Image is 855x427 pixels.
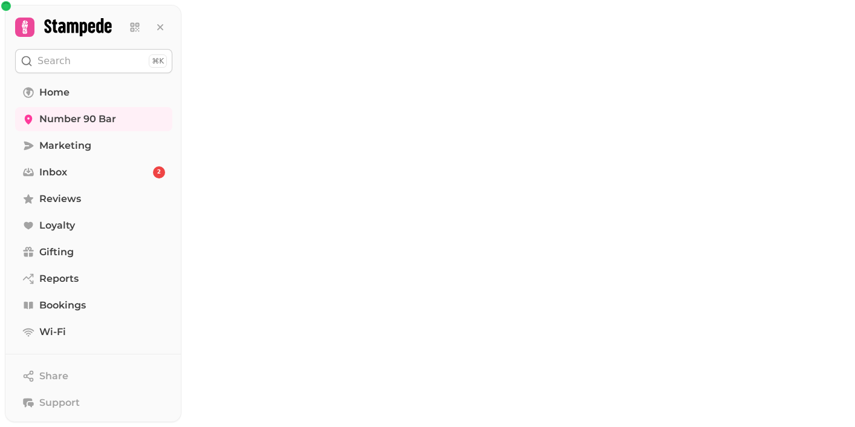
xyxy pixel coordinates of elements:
[39,325,66,339] span: Wi-Fi
[39,192,81,206] span: Reviews
[39,165,67,180] span: Inbox
[39,298,86,313] span: Bookings
[15,391,172,415] button: Support
[39,85,70,100] span: Home
[39,369,68,383] span: Share
[15,364,172,388] button: Share
[15,293,172,318] a: Bookings
[15,213,172,238] a: Loyalty
[15,49,172,73] button: Search⌘K
[157,168,161,177] span: 2
[39,272,79,286] span: Reports
[15,134,172,158] a: Marketing
[39,112,116,126] span: Number 90 Bar
[149,54,167,68] div: ⌘K
[15,267,172,291] a: Reports
[15,320,172,344] a: Wi-Fi
[15,187,172,211] a: Reviews
[39,245,74,259] span: Gifting
[39,139,91,153] span: Marketing
[39,218,75,233] span: Loyalty
[15,240,172,264] a: Gifting
[15,80,172,105] a: Home
[15,107,172,131] a: Number 90 Bar
[39,396,80,410] span: Support
[37,54,71,68] p: Search
[15,160,172,184] a: Inbox2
